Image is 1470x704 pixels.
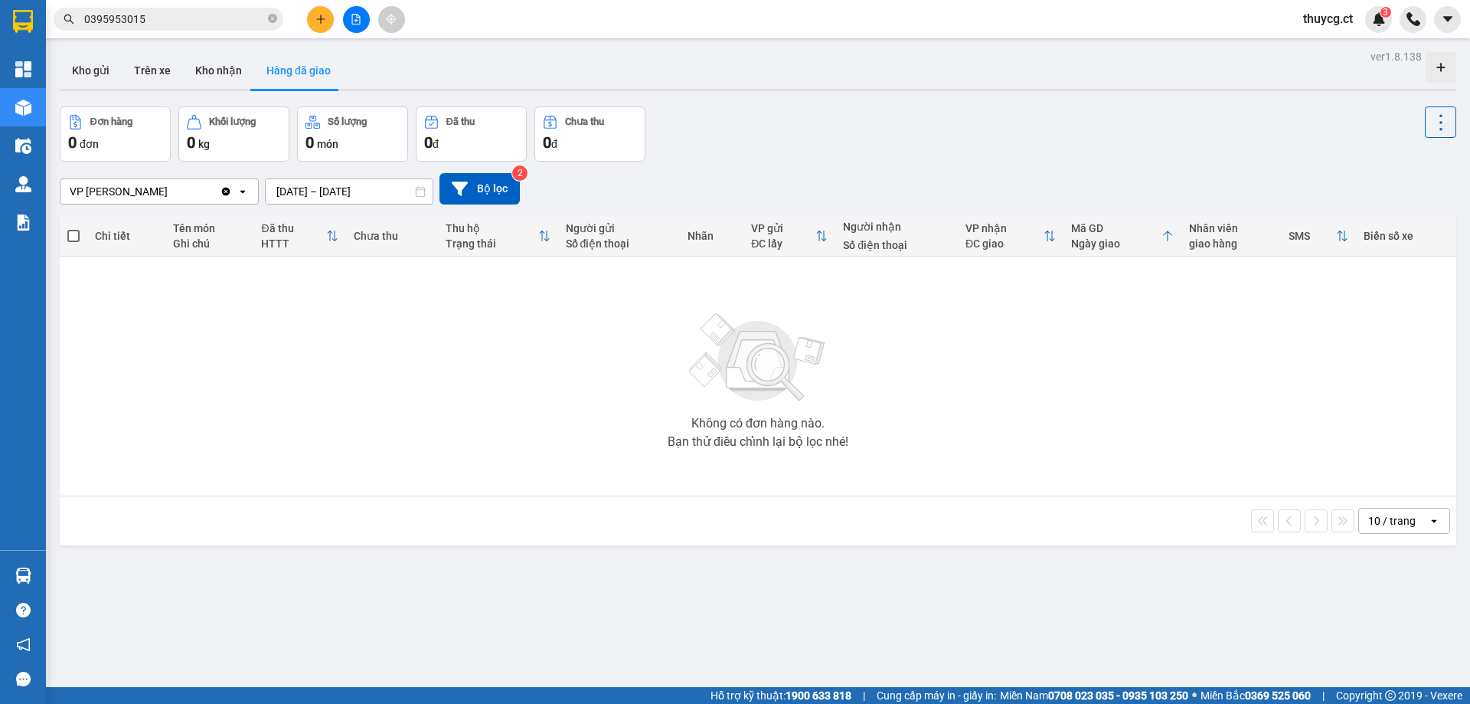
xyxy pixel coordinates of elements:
[1380,7,1391,18] sup: 3
[786,689,851,702] strong: 1900 633 818
[90,116,132,127] div: Đơn hàng
[16,672,31,686] span: message
[15,176,31,192] img: warehouse-icon
[305,133,314,152] span: 0
[351,14,361,25] span: file-add
[863,687,865,704] span: |
[328,116,367,127] div: Số lượng
[209,116,256,127] div: Khối lượng
[1385,690,1396,701] span: copyright
[958,216,1063,257] th: Toggle SortBy
[1441,12,1455,26] span: caret-down
[60,106,171,162] button: Đơn hàng0đơn
[965,237,1044,250] div: ĐC giao
[80,138,99,150] span: đơn
[261,222,325,234] div: Đã thu
[1071,237,1161,250] div: Ngày giao
[237,185,249,198] svg: open
[1063,216,1181,257] th: Toggle SortBy
[1370,48,1422,65] div: ver 1.8.138
[1383,7,1388,18] span: 3
[877,687,996,704] span: Cung cấp máy in - giấy in:
[173,222,246,234] div: Tên món
[95,230,158,242] div: Chi tiết
[543,133,551,152] span: 0
[1281,216,1356,257] th: Toggle SortBy
[1368,513,1416,529] div: 10 / trang
[751,237,815,250] div: ĐC lấy
[183,52,254,89] button: Kho nhận
[965,222,1044,234] div: VP nhận
[386,14,397,25] span: aim
[439,173,520,205] button: Bộ lọc
[16,603,31,617] span: question-circle
[1189,237,1272,250] div: giao hàng
[1192,693,1197,699] span: ⚪️
[416,106,527,162] button: Đã thu0đ
[691,417,825,430] div: Không có đơn hàng nào.
[566,222,673,234] div: Người gửi
[512,165,528,181] sup: 2
[1200,687,1311,704] span: Miền Bắc
[122,52,183,89] button: Trên xe
[534,106,645,162] button: Chưa thu0đ
[378,6,405,33] button: aim
[187,133,195,152] span: 0
[1189,222,1272,234] div: Nhân viên
[1406,12,1420,26] img: phone-icon
[843,221,950,233] div: Người nhận
[424,133,433,152] span: 0
[64,14,74,25] span: search
[1071,222,1161,234] div: Mã GD
[751,222,815,234] div: VP gửi
[84,11,265,28] input: Tìm tên, số ĐT hoặc mã đơn
[1372,12,1386,26] img: icon-new-feature
[565,116,604,127] div: Chưa thu
[668,436,848,448] div: Bạn thử điều chỉnh lại bộ lọc nhé!
[446,116,475,127] div: Đã thu
[253,216,345,257] th: Toggle SortBy
[15,61,31,77] img: dashboard-icon
[198,138,210,150] span: kg
[178,106,289,162] button: Khối lượng0kg
[15,100,31,116] img: warehouse-icon
[681,304,835,411] img: svg+xml;base64,PHN2ZyBjbGFzcz0ibGlzdC1wbHVnX19zdmciIHhtbG5zPSJodHRwOi8vd3d3LnczLm9yZy8yMDAwL3N2Zy...
[1426,52,1456,83] div: Tạo kho hàng mới
[354,230,430,242] div: Chưa thu
[1364,230,1449,242] div: Biển số xe
[433,138,439,150] span: đ
[1000,687,1188,704] span: Miền Nam
[315,14,326,25] span: plus
[68,133,77,152] span: 0
[173,237,246,250] div: Ghi chú
[1322,687,1325,704] span: |
[13,10,33,33] img: logo-vxr
[438,216,558,257] th: Toggle SortBy
[15,214,31,231] img: solution-icon
[266,179,433,204] input: Select a date range.
[1428,515,1440,527] svg: open
[169,184,171,199] input: Selected VP Cương Gián.
[220,185,232,198] svg: Clear value
[254,52,343,89] button: Hàng đã giao
[743,216,835,257] th: Toggle SortBy
[446,237,538,250] div: Trạng thái
[60,52,122,89] button: Kho gửi
[566,237,673,250] div: Số điện thoại
[843,239,950,251] div: Số điện thoại
[317,138,338,150] span: món
[710,687,851,704] span: Hỗ trợ kỹ thuật:
[1048,689,1188,702] strong: 0708 023 035 - 0935 103 250
[1245,689,1311,702] strong: 0369 525 060
[297,106,408,162] button: Số lượng0món
[70,184,168,199] div: VP [PERSON_NAME]
[1289,230,1336,242] div: SMS
[16,637,31,652] span: notification
[307,6,334,33] button: plus
[268,14,277,23] span: close-circle
[15,138,31,154] img: warehouse-icon
[446,222,538,234] div: Thu hộ
[261,237,325,250] div: HTTT
[1291,9,1365,28] span: thuycg.ct
[688,230,736,242] div: Nhãn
